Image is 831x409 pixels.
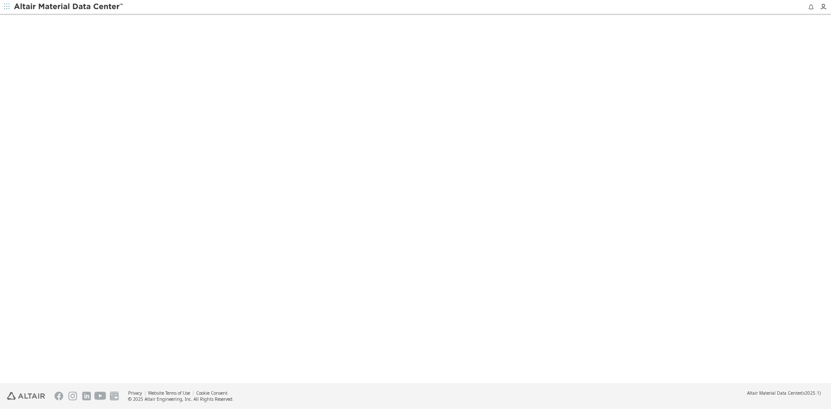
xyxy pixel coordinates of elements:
[128,396,234,402] div: © 2025 Altair Engineering, Inc. All Rights Reserved.
[196,390,228,396] a: Cookie Consent
[747,390,802,396] span: Altair Material Data Center
[148,390,190,396] a: Website Terms of Use
[14,3,124,11] img: Altair Material Data Center
[128,390,142,396] a: Privacy
[7,392,45,400] img: Altair Engineering
[747,390,821,396] div: (v2025.1)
